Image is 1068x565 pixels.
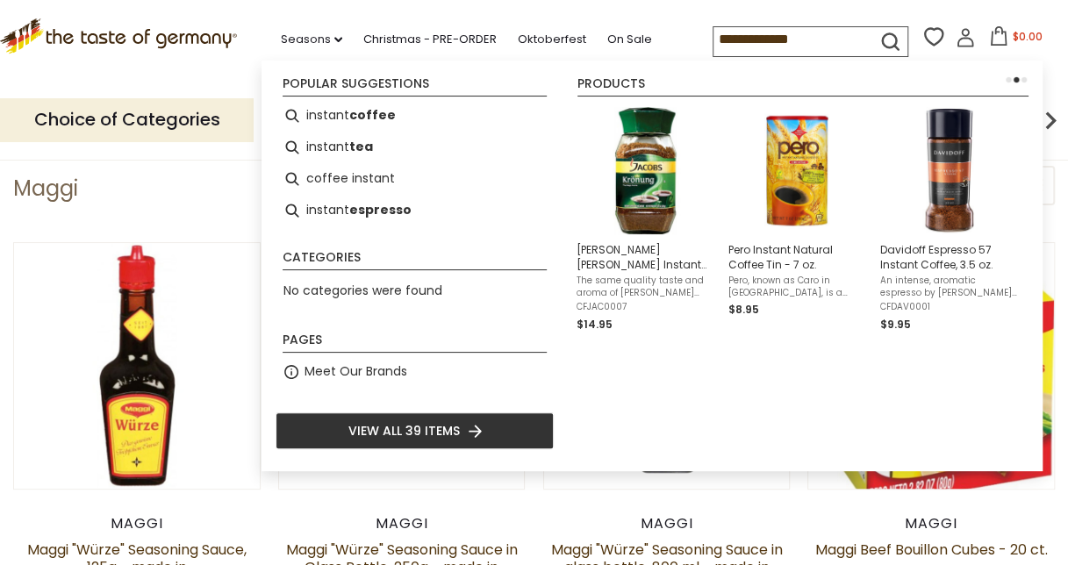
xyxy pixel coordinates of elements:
[577,107,714,333] a: Jacobs Instant Coffee Kroenung[PERSON_NAME] [PERSON_NAME] Instant Freeze-Dried Coffee, 7 oz.The s...
[815,540,1048,560] a: Maggi Beef Bouillon Cubes - 20 ct.
[363,30,497,49] a: Christmas - PRE-ORDER
[880,242,1018,272] span: Davidoff Espresso 57 Instant Coffee, 3.5 oz.
[880,275,1018,299] span: An intense, aromatic espresso by [PERSON_NAME] in a convenient freeze-dried format. Just put a ta...
[577,275,714,299] span: The same quality taste and aroma of [PERSON_NAME] Krönung Coffee, in a convenient instant format....
[283,77,547,97] li: Popular suggestions
[880,107,1018,333] a: Davidoff Espresso Instant CoffeeDavidoff Espresso 57 Instant Coffee, 3.5 oz.An intense, aromatic ...
[278,515,526,533] div: Maggi
[276,163,554,195] li: coffee instant
[577,242,714,272] span: [PERSON_NAME] [PERSON_NAME] Instant Freeze-Dried Coffee, 7 oz.
[577,317,613,332] span: $14.95
[1033,103,1068,138] img: next arrow
[283,282,442,299] span: No categories were found
[582,107,709,234] img: Jacobs Instant Coffee Kroenung
[880,301,1018,313] span: CFDAV0001
[577,301,714,313] span: CFJAC0007
[349,105,396,125] b: coffee
[276,100,554,132] li: instant coffee
[728,302,759,317] span: $8.95
[543,515,791,533] div: Maggi
[873,100,1025,340] li: Davidoff Espresso 57 Instant Coffee, 3.5 oz.
[734,107,861,234] img: Pero Instant Natural Coffee Tin
[349,137,373,157] b: tea
[262,61,1043,471] div: Instant Search Results
[276,356,554,388] li: Meet Our Brands
[721,100,873,340] li: Pero Instant Natural Coffee Tin - 7 oz.
[13,175,78,202] h1: Maggi
[978,26,1053,53] button: $0.00
[807,515,1055,533] div: Maggi
[1012,29,1042,44] span: $0.00
[728,107,866,333] a: Pero Instant Natural Coffee TinPero Instant Natural Coffee Tin - 7 oz.Pero, known as Caro in [GEO...
[276,132,554,163] li: instant tea
[728,275,866,299] span: Pero, known as Caro in [GEOGRAPHIC_DATA], is a tasty and nutritious alternative to coffee. Made f...
[305,361,407,382] a: Meet Our Brands
[13,515,261,533] div: Maggi
[283,333,547,353] li: Pages
[728,242,866,272] span: Pero Instant Natural Coffee Tin - 7 oz.
[14,243,260,489] img: Maggi
[885,107,1013,234] img: Davidoff Espresso Instant Coffee
[349,200,412,220] b: espresso
[276,195,554,226] li: instant espresso
[348,421,460,440] span: View all 39 items
[283,251,547,270] li: Categories
[254,103,289,138] img: previous arrow
[880,317,911,332] span: $9.95
[281,30,342,49] a: Seasons
[518,30,586,49] a: Oktoberfest
[607,30,652,49] a: On Sale
[577,77,1029,97] li: Products
[276,412,554,449] li: View all 39 items
[570,100,721,340] li: Jacobs Kroenung Instant Freeze-Dried Coffee, 7 oz.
